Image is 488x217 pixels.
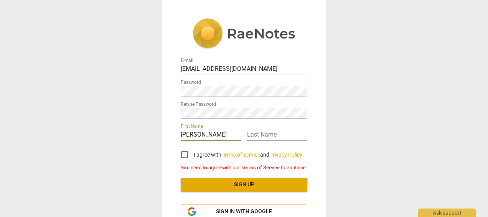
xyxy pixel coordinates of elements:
[181,80,201,85] label: Password
[181,124,203,129] label: First Name
[181,164,307,171] p: You need to agree with our Terms of Service to continue
[187,181,301,189] span: Sign up
[181,102,216,107] label: Retype Password
[181,58,193,63] label: E-mail
[194,152,302,158] span: I agree with and
[181,178,307,192] button: Sign up
[269,152,302,158] a: Privacy Policy
[221,152,260,158] a: Terms of Service
[193,18,295,50] img: 5ac2273c67554f335776073100b6d88f.svg
[216,208,272,215] span: Sign in with Google
[418,209,476,217] div: Ask support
